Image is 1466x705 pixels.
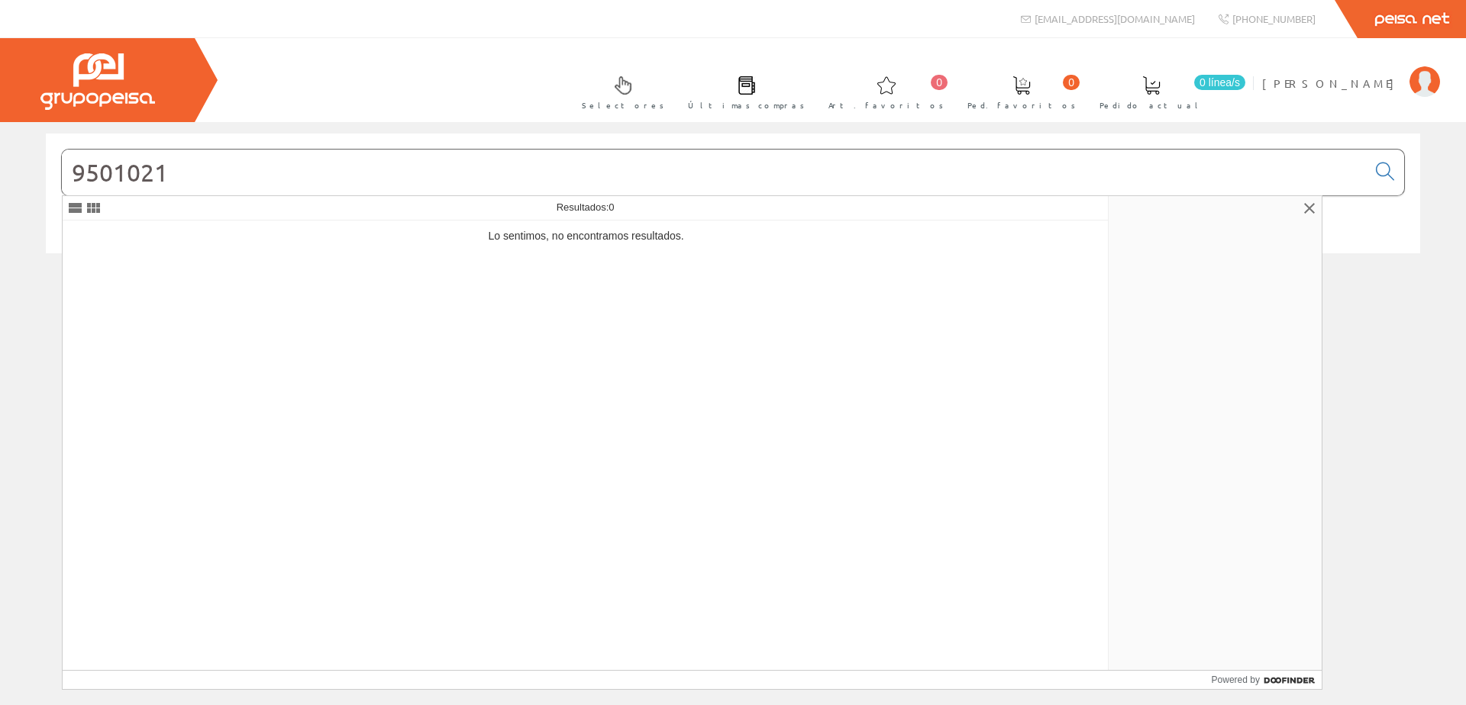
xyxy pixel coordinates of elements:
input: Buscar... [62,150,1367,195]
a: Selectores [567,63,672,119]
span: Pedido actual [1099,98,1203,113]
span: Selectores [582,98,664,113]
span: Últimas compras [688,98,805,113]
span: 0 [1063,75,1080,90]
a: Últimas compras [673,63,812,119]
span: Ped. favoritos [967,98,1076,113]
span: 0 [609,201,614,213]
span: 0 [931,75,948,90]
img: Grupo Peisa [40,53,155,110]
span: Resultados: [557,201,615,213]
span: [EMAIL_ADDRESS][DOMAIN_NAME] [1035,12,1195,25]
a: [PERSON_NAME] [1262,63,1440,78]
span: [PHONE_NUMBER] [1232,12,1316,25]
span: Art. favoritos [828,98,944,113]
a: Powered by [1212,671,1322,689]
span: [PERSON_NAME] [1262,76,1402,91]
span: 0 línea/s [1194,75,1245,90]
div: © Grupo Peisa [46,272,1420,285]
p: Lo sentimos, no encontramos resultados. [63,221,1109,252]
span: Powered by [1212,673,1260,687]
